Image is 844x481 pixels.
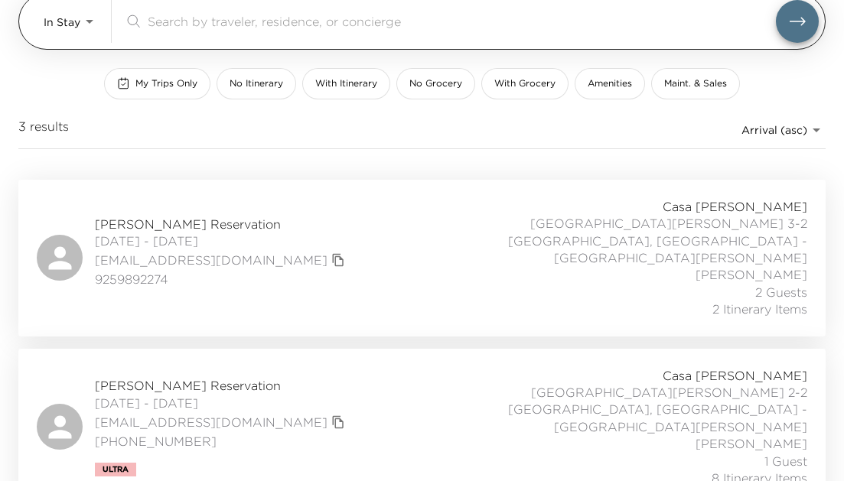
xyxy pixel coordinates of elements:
span: No Grocery [409,77,462,90]
span: With Grocery [494,77,556,90]
button: Amenities [575,68,645,99]
span: With Itinerary [315,77,377,90]
span: Maint. & Sales [664,77,727,90]
a: [EMAIL_ADDRESS][DOMAIN_NAME] [95,252,327,268]
button: No Itinerary [217,68,296,99]
span: In Stay [44,15,80,29]
button: Maint. & Sales [651,68,740,99]
button: No Grocery [396,68,475,99]
span: Casa [PERSON_NAME] [663,367,807,384]
span: [PERSON_NAME] [696,435,807,452]
span: Casa [PERSON_NAME] [663,198,807,215]
button: copy primary member email [327,411,349,433]
a: [EMAIL_ADDRESS][DOMAIN_NAME] [95,414,327,431]
span: 3 results [18,118,69,142]
button: copy primary member email [327,249,349,271]
span: [GEOGRAPHIC_DATA][PERSON_NAME] 2-2 [GEOGRAPHIC_DATA], [GEOGRAPHIC_DATA] - [GEOGRAPHIC_DATA][PERSO... [499,384,807,435]
span: 2 Guests [755,284,807,301]
button: My Trips Only [104,68,210,99]
span: Arrival (asc) [741,123,807,137]
span: 9259892274 [95,271,349,288]
input: Search by traveler, residence, or concierge [148,12,776,30]
span: Amenities [588,77,632,90]
span: [GEOGRAPHIC_DATA][PERSON_NAME] 3-2 [GEOGRAPHIC_DATA], [GEOGRAPHIC_DATA] - [GEOGRAPHIC_DATA][PERSO... [499,215,807,266]
button: With Grocery [481,68,569,99]
span: [PHONE_NUMBER] [95,433,349,450]
span: My Trips Only [135,77,197,90]
span: [DATE] - [DATE] [95,232,349,249]
button: With Itinerary [302,68,390,99]
span: [DATE] - [DATE] [95,395,349,411]
span: [PERSON_NAME] Reservation [95,377,349,394]
span: 1 Guest [764,453,807,470]
a: [PERSON_NAME] Reservation[DATE] - [DATE][EMAIL_ADDRESS][DOMAIN_NAME]copy primary member email9259... [18,180,826,336]
span: No Itinerary [230,77,283,90]
span: [PERSON_NAME] [696,266,807,283]
span: Ultra [103,465,129,474]
span: [PERSON_NAME] Reservation [95,216,349,232]
span: 2 Itinerary Items [712,301,807,317]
